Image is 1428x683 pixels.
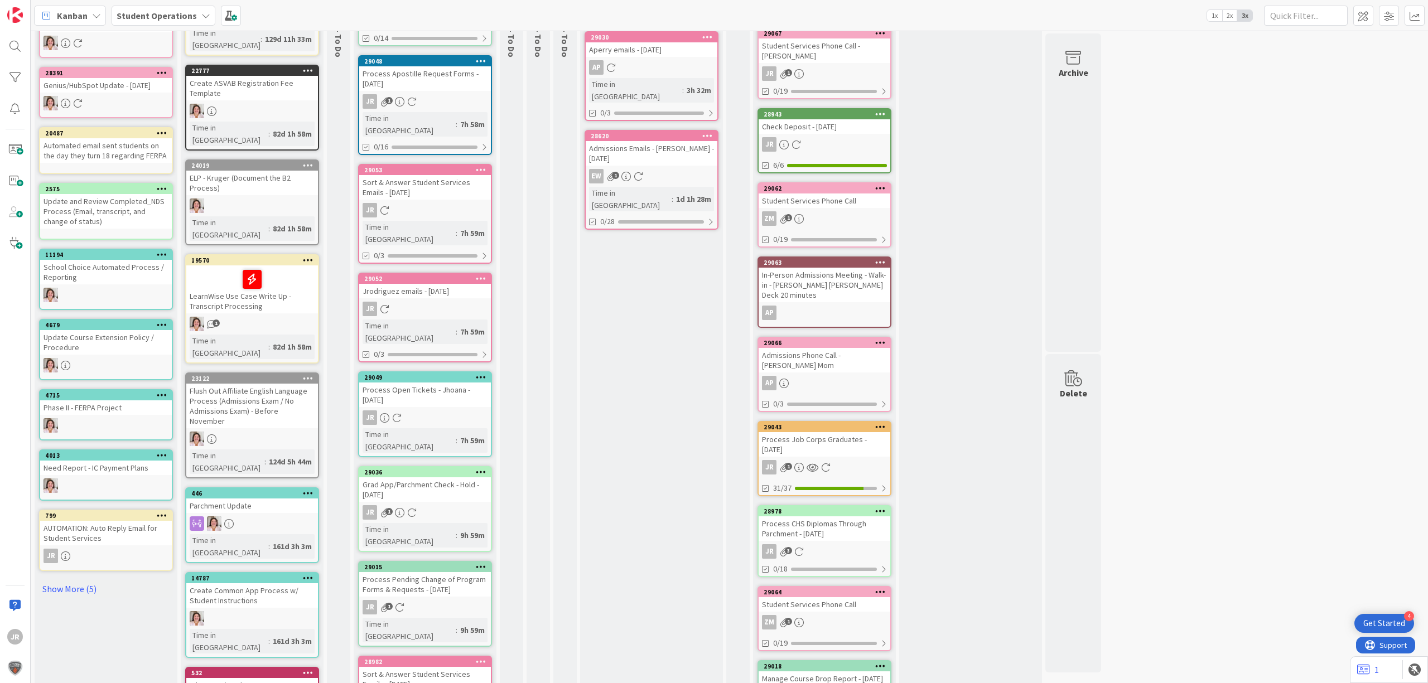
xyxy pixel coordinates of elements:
div: 4715 [45,391,172,399]
div: Time in [GEOGRAPHIC_DATA] [190,335,268,359]
div: 28943 [759,109,890,119]
div: 29064Student Services Phone Call [759,587,890,612]
img: EW [190,198,204,213]
div: 29030Aperry emails - [DATE] [586,32,717,57]
div: 161d 3h 3m [270,635,315,647]
div: 4679 [45,321,172,329]
div: EW [40,478,172,493]
div: Create Common App Process w/ Student Instructions [186,583,318,608]
span: : [456,118,457,130]
div: JR [762,66,776,81]
div: Time in [GEOGRAPHIC_DATA] [589,78,682,103]
div: 29048Process Apostille Request Forms - [DATE] [359,56,491,91]
div: AP [759,376,890,390]
div: 161d 3h 3m [270,540,315,553]
div: 29066 [764,339,890,347]
div: 29053 [359,165,491,175]
div: 29063In-Person Admissions Meeting - Walk-in - [PERSON_NAME] [PERSON_NAME] Deck 20 minutes [759,258,890,302]
div: ZM [759,615,890,629]
div: JR [363,94,377,109]
img: EW [44,96,58,110]
div: Student Services Phone Call - [PERSON_NAME] [759,38,890,63]
img: EW [44,418,58,433]
div: EW [186,198,318,213]
div: Check Deposit - [DATE] [759,119,890,134]
div: 4715 [40,390,172,400]
div: JR [363,505,377,520]
div: Open Get Started checklist, remaining modules: 4 [1354,614,1414,633]
span: 0/18 [773,563,788,575]
div: 7h 59m [457,326,488,338]
span: : [264,456,266,468]
div: 446 [191,490,318,497]
div: 29066Admissions Phone Call - [PERSON_NAME] Mom [759,338,890,372]
span: 0/3 [600,107,611,119]
div: 29053 [364,166,491,174]
div: 28391 [40,68,172,78]
div: 799AUTOMATION: Auto Reply Email for Student Services [40,511,172,545]
div: 14787 [191,574,318,582]
div: Update Course Extension Policy / Procedure [40,330,172,355]
div: 446Parchment Update [186,488,318,513]
div: Process Open Tickets - Jhoana - [DATE] [359,382,491,407]
div: JR [762,544,776,559]
div: Process CHS Diplomas Through Parchment - [DATE] [759,516,890,541]
div: 29015Process Pending Change of Program Forms & Requests - [DATE] [359,562,491,597]
div: JR [7,629,23,645]
div: 3h 32m [684,84,714,96]
div: JR [759,460,890,474]
div: 29015 [364,563,491,571]
div: Time in [GEOGRAPHIC_DATA] [190,216,268,241]
div: Genius/HubSpot Update - [DATE] [40,78,172,93]
div: JR [759,137,890,152]
div: EW [586,169,717,183]
div: 4013 [45,452,172,459]
div: Time in [GEOGRAPHIC_DATA] [589,187,672,211]
div: Time in [GEOGRAPHIC_DATA] [190,122,268,146]
div: JR [759,544,890,559]
b: Student Operations [117,10,197,21]
div: 29048 [364,57,491,65]
div: 29018 [764,662,890,670]
div: Time in [GEOGRAPHIC_DATA] [190,27,260,51]
div: 23122Flush Out Affiliate English Language Process (Admissions Exam / No Admissions Exam) - Before... [186,374,318,428]
div: 28620Admissions Emails - [PERSON_NAME] - [DATE] [586,131,717,166]
div: JR [359,302,491,316]
div: 4 [1404,611,1414,621]
div: Student Services Phone Call [759,597,890,612]
div: 28620 [591,132,717,140]
div: 28943 [764,110,890,118]
div: JR [359,203,491,217]
div: JR [759,66,890,81]
span: 1 [385,508,393,515]
div: 129d 11h 33m [262,33,315,45]
div: 23122 [186,374,318,384]
img: Visit kanbanzone.com [7,7,23,23]
span: Kanban [57,9,88,22]
div: EW [589,169,604,183]
div: AP [762,376,776,390]
div: 29048 [359,56,491,66]
div: 29064 [764,588,890,596]
div: 2575 [45,185,172,193]
div: 29052Jrodriguez emails - [DATE] [359,274,491,298]
div: 29063 [764,259,890,267]
div: 28982 [364,658,491,666]
div: 20487Automated email sent students on the day they turn 18 regarding FERPA [40,128,172,163]
div: ZM [759,211,890,226]
div: 9h 59m [457,529,488,541]
div: Delete [1060,386,1087,400]
div: 1d 1h 28m [673,193,714,205]
div: 29049Process Open Tickets - Jhoana - [DATE] [359,372,491,407]
span: : [260,33,262,45]
span: : [682,84,684,96]
div: 2575Update and Review Completed_NDS Process (Email, transcript, and change of status) [40,184,172,229]
div: Jrodriguez emails - [DATE] [359,284,491,298]
div: 28391 [45,69,172,77]
img: EW [190,432,204,446]
span: : [672,193,673,205]
div: Aperry emails - [DATE] [586,42,717,57]
div: 11194 [45,251,172,259]
div: 28978Process CHS Diplomas Through Parchment - [DATE] [759,506,890,541]
div: 29036Grad App/Parchment Check - Hold - [DATE] [359,467,491,502]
